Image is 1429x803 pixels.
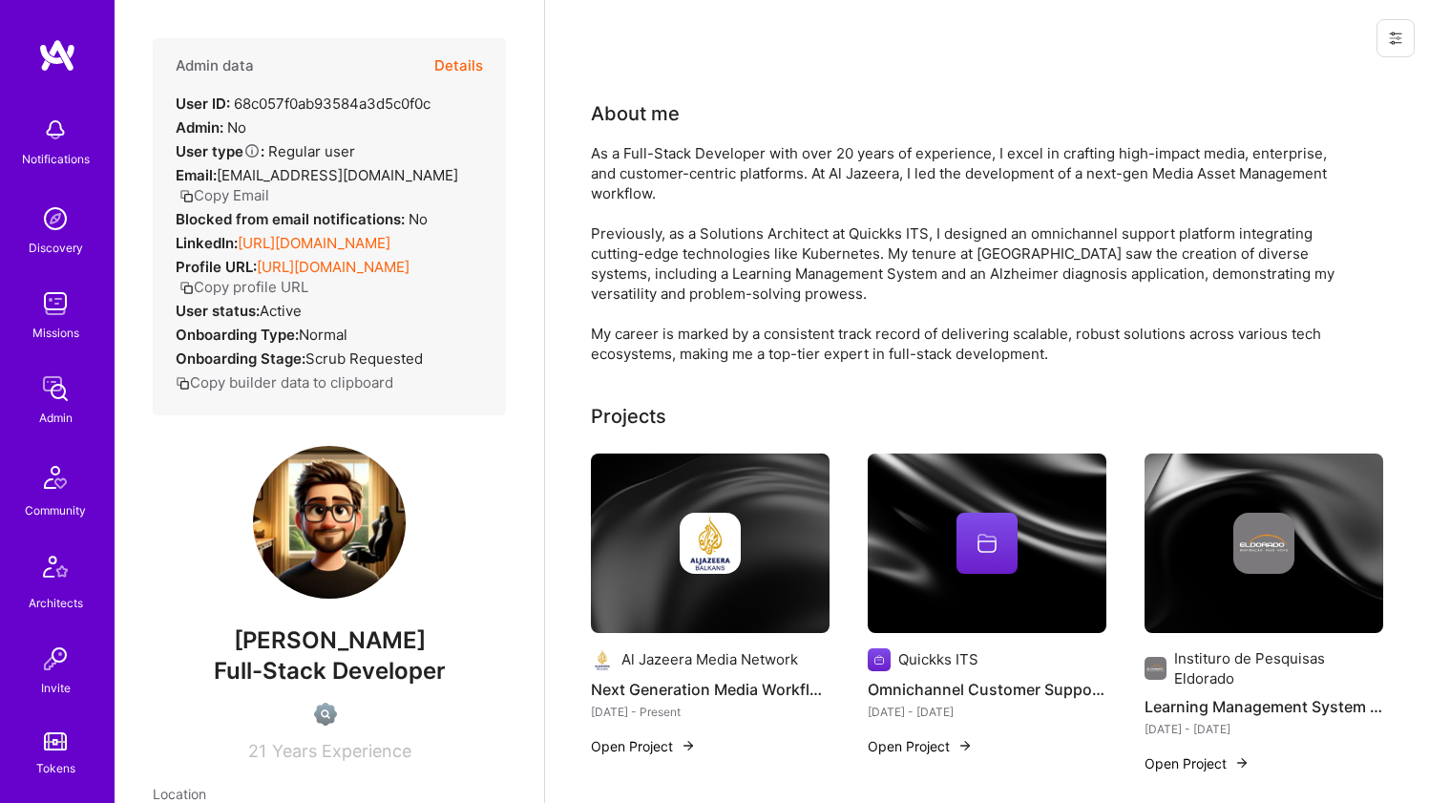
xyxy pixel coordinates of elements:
span: normal [299,326,347,344]
div: About me [591,99,680,128]
div: Instituro de Pesquisas Eldorado [1174,648,1383,688]
span: [PERSON_NAME] [153,626,506,655]
div: [DATE] - [DATE] [1145,719,1383,739]
strong: Admin: [176,118,223,137]
div: Notifications [22,149,90,169]
img: admin teamwork [36,370,74,408]
img: arrow-right [1234,755,1250,771]
span: Full-Stack Developer [214,657,446,685]
img: Company logo [868,648,891,671]
div: Tokens [36,758,75,778]
div: 68c057f0ab93584a3d5c0f0c [176,94,431,114]
i: Help [243,142,261,159]
i: icon Copy [179,281,194,295]
button: Open Project [868,736,973,756]
img: bell [36,111,74,149]
strong: User ID: [176,95,230,113]
img: arrow-right [681,738,696,753]
strong: Onboarding Type: [176,326,299,344]
span: 21 [248,741,266,761]
button: Copy profile URL [179,277,308,297]
strong: User type : [176,142,264,160]
h4: Omnichannel Customer Support Platform Architecture [868,677,1106,702]
h4: Admin data [176,57,254,74]
span: Years Experience [272,741,411,761]
strong: Onboarding Stage: [176,349,305,368]
div: Al Jazeera Media Network [621,649,798,669]
div: No [176,209,428,229]
div: No [176,117,246,137]
div: Projects [591,402,666,431]
img: arrow-right [957,738,973,753]
i: icon Copy [176,376,190,391]
img: cover [1145,454,1383,633]
strong: User status: [176,302,260,320]
div: Community [25,500,86,520]
button: Copy builder data to clipboard [176,372,393,392]
h4: Next Generation Media Workflow Development [591,677,830,702]
h4: Learning Management System and Advanced Applications Development [1145,694,1383,719]
strong: Blocked from email notifications: [176,210,409,228]
strong: Email: [176,166,217,184]
img: tokens [44,732,67,750]
img: cover [868,454,1106,633]
button: Copy Email [179,185,269,205]
div: Admin [39,408,73,428]
div: As a Full-Stack Developer with over 20 years of experience, I excel in crafting high-impact media... [591,143,1355,364]
img: discovery [36,200,74,238]
strong: LinkedIn: [176,234,238,252]
img: Architects [32,547,78,593]
img: Company logo [1233,513,1294,574]
a: [URL][DOMAIN_NAME] [238,234,390,252]
div: Missions [32,323,79,343]
div: Architects [29,593,83,613]
div: Discovery [29,238,83,258]
div: Invite [41,678,71,698]
strong: Profile URL: [176,258,257,276]
img: Invite [36,640,74,678]
button: Details [434,38,483,94]
div: [DATE] - Present [591,702,830,722]
img: logo [38,38,76,73]
span: [EMAIL_ADDRESS][DOMAIN_NAME] [217,166,458,184]
img: Not Scrubbed [314,703,337,726]
button: Open Project [591,736,696,756]
img: Community [32,454,78,500]
i: icon Copy [179,189,194,203]
img: Company logo [1145,657,1166,680]
div: Regular user [176,141,355,161]
span: Scrub Requested [305,349,423,368]
div: [DATE] - [DATE] [868,702,1106,722]
div: Quickks ITS [898,649,978,669]
img: User Avatar [253,446,406,599]
span: Active [260,302,302,320]
img: teamwork [36,285,74,323]
a: [URL][DOMAIN_NAME] [257,258,410,276]
img: Company logo [591,648,614,671]
img: Company logo [680,513,741,574]
img: cover [591,454,830,633]
button: Open Project [1145,753,1250,773]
